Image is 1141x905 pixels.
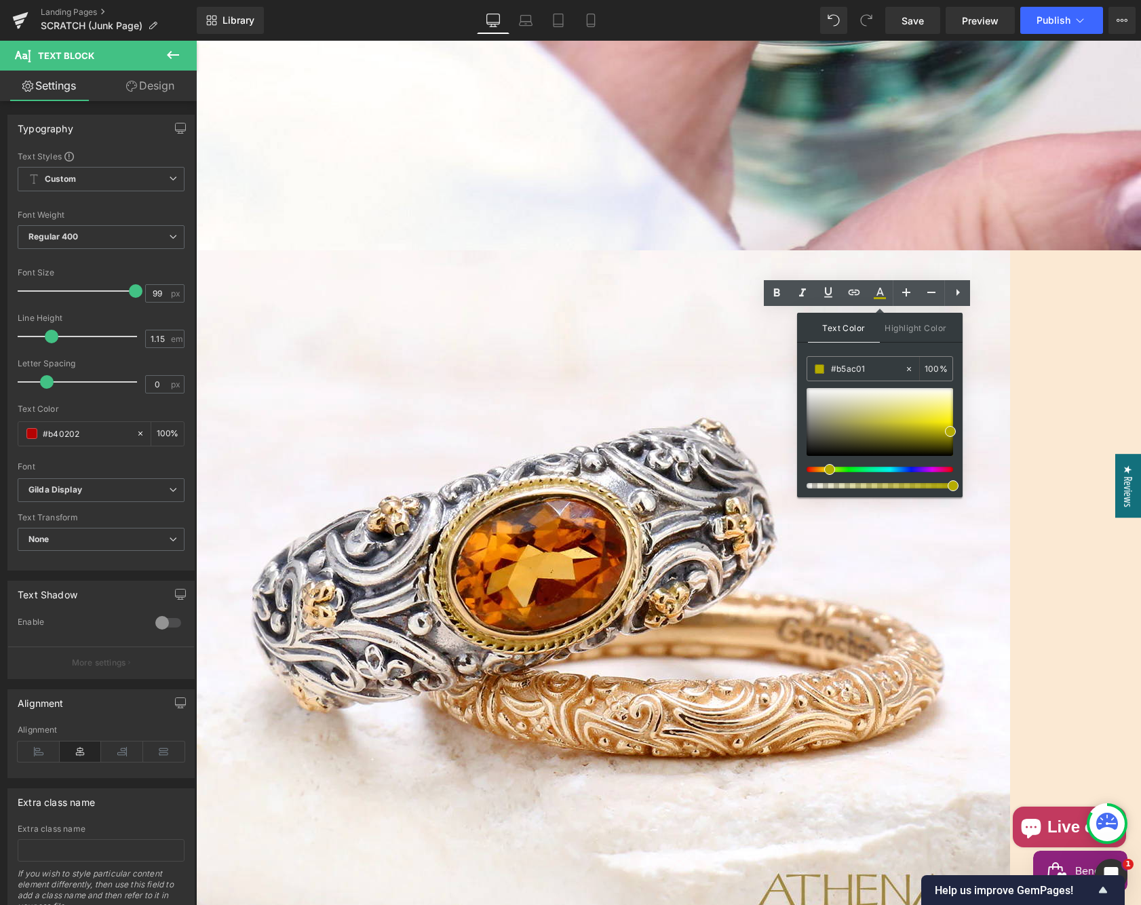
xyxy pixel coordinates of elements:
[920,357,952,381] div: %
[18,404,185,414] div: Text Color
[477,7,509,34] a: Desktop
[38,50,94,61] span: Text Block
[813,766,934,810] inbox-online-store-chat: Shopify online store chat
[1108,7,1136,34] button: More
[101,71,199,101] a: Design
[197,7,264,34] a: New Library
[1037,15,1070,26] span: Publish
[808,313,880,343] span: Text Color
[946,7,1015,34] a: Preview
[962,14,999,28] span: Preview
[18,581,77,600] div: Text Shadow
[28,484,82,496] i: Gilda Display
[18,313,185,323] div: Line Height
[18,115,73,134] div: Typography
[18,725,185,735] div: Alignment
[1020,7,1103,34] button: Publish
[8,647,194,678] button: More settings
[18,824,185,834] div: Extra class name
[837,810,931,851] iframe: Button to open loyalty program pop-up
[223,14,254,26] span: Library
[509,7,542,34] a: Laptop
[542,7,575,34] a: Tablet
[28,534,50,544] b: None
[935,882,1111,898] button: Show survey - Help us improve GemPages!
[18,462,185,471] div: Font
[880,313,952,342] span: Highlight Color
[41,20,142,31] span: SCRATCH (Junk Page)
[171,334,182,343] span: em
[18,151,185,161] div: Text Styles
[919,413,945,477] div: Click to open Judge.me floating reviews tab
[28,231,79,242] b: Regular 400
[45,174,76,185] b: Custom
[151,422,184,446] div: %
[18,789,95,808] div: Extra class name
[853,7,880,34] button: Redo
[171,289,182,298] span: px
[1095,859,1127,891] iframe: Intercom live chat
[18,690,64,709] div: Alignment
[902,14,924,28] span: Save
[72,657,126,669] p: More settings
[18,617,142,631] div: Enable
[18,268,185,277] div: Font Size
[43,426,130,441] input: Color
[18,210,185,220] div: Font Weight
[18,513,185,522] div: Text Transform
[171,380,182,389] span: px
[935,884,1095,897] span: Help us improve GemPages!
[831,362,904,377] input: Color
[18,359,185,368] div: Letter Spacing
[1123,859,1134,870] span: 1
[575,7,607,34] a: Mobile
[820,7,847,34] button: Undo
[41,7,197,18] a: Landing Pages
